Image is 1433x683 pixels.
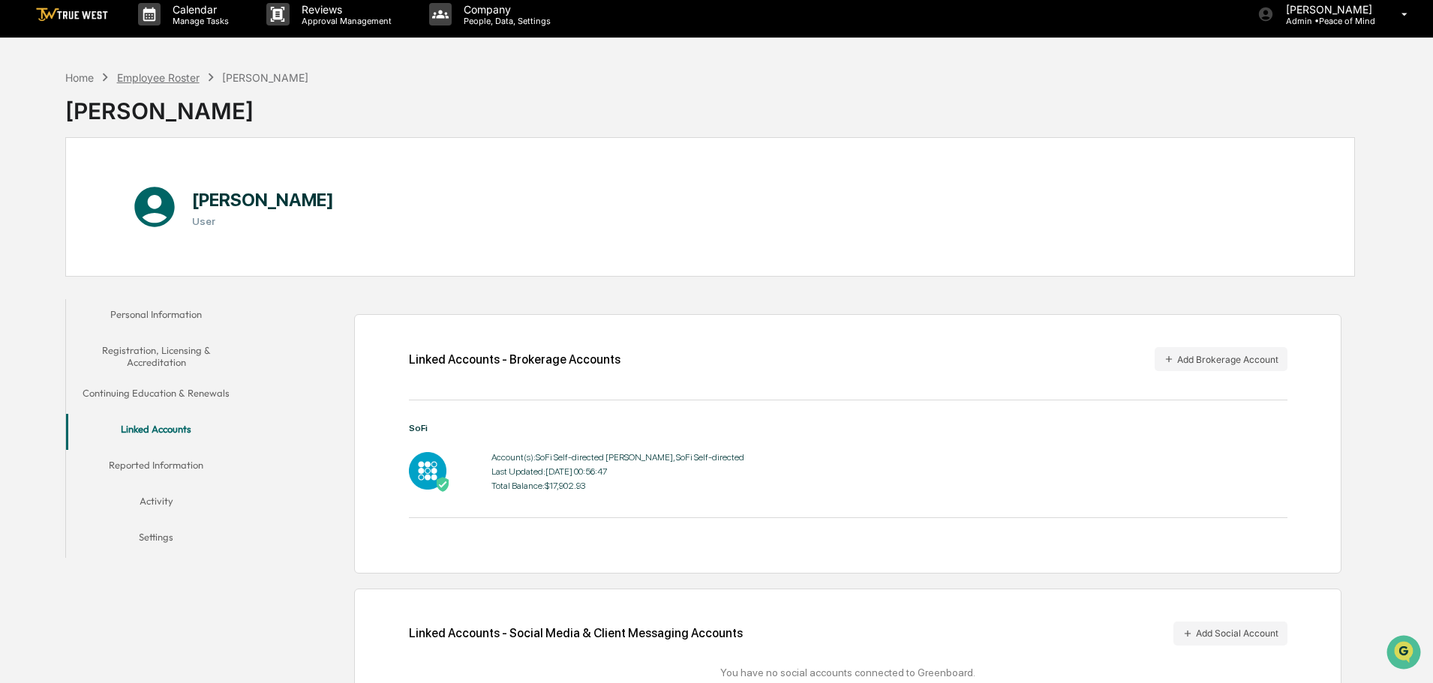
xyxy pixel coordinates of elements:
[9,329,101,356] a: 🔎Data Lookup
[36,7,108,22] img: logo
[1274,16,1380,26] p: Admin • Peace of Mind
[15,230,39,254] img: Tammy Steffen
[125,204,130,216] span: •
[133,204,164,216] span: [DATE]
[65,85,308,124] div: [PERSON_NAME]
[161,16,236,26] p: Manage Tasks
[66,378,246,414] button: Continuing Education & Renewals
[491,452,744,463] div: Account(s): SoFi Self-directed [PERSON_NAME], SoFi Self-directed
[66,450,246,486] button: Reported Information
[133,244,164,256] span: [DATE]
[109,308,121,320] div: 🗄️
[192,215,334,227] h3: User
[47,204,122,216] span: [PERSON_NAME]
[66,335,246,378] button: Registration, Licensing & Accreditation
[491,481,744,491] div: Total Balance: $17,902.93
[68,130,206,142] div: We're available if you need us!
[290,3,399,16] p: Reviews
[1274,3,1380,16] p: [PERSON_NAME]
[409,452,446,490] img: SoFi - Active
[15,115,42,142] img: 1746055101610-c473b297-6a78-478c-a979-82029cc54cd1
[233,163,273,181] button: See all
[409,622,1287,646] div: Linked Accounts - Social Media & Client Messaging Accounts
[161,3,236,16] p: Calendar
[66,299,246,558] div: secondary tabs example
[32,115,59,142] img: 8933085812038_c878075ebb4cc5468115_72.jpg
[106,371,182,383] a: Powered byPylon
[30,335,95,350] span: Data Lookup
[409,352,620,367] div: Linked Accounts - Brokerage Accounts
[68,115,246,130] div: Start new chat
[491,466,744,477] div: Last Updated: [DATE] 00:56:47
[452,16,558,26] p: People, Data, Settings
[435,477,450,492] img: Active
[30,307,97,322] span: Preclearance
[222,71,308,84] div: [PERSON_NAME]
[47,244,122,256] span: [PERSON_NAME]
[1173,622,1287,646] button: Add Social Account
[124,307,186,322] span: Attestations
[66,486,246,522] button: Activity
[290,16,399,26] p: Approval Management
[9,301,103,328] a: 🖐️Preclearance
[117,71,200,84] div: Employee Roster
[66,414,246,450] button: Linked Accounts
[149,372,182,383] span: Pylon
[1385,634,1425,674] iframe: Open customer support
[452,3,558,16] p: Company
[125,244,130,256] span: •
[15,308,27,320] div: 🖐️
[15,190,39,214] img: Tammy Steffen
[66,299,246,335] button: Personal Information
[65,71,94,84] div: Home
[192,189,334,211] h1: [PERSON_NAME]
[1155,347,1287,371] button: Add Brokerage Account
[409,423,1287,433] div: SoFi
[255,119,273,137] button: Start new chat
[66,522,246,558] button: Settings
[15,337,27,349] div: 🔎
[15,166,101,178] div: Past conversations
[15,31,273,55] p: How can we help?
[103,301,192,328] a: 🗄️Attestations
